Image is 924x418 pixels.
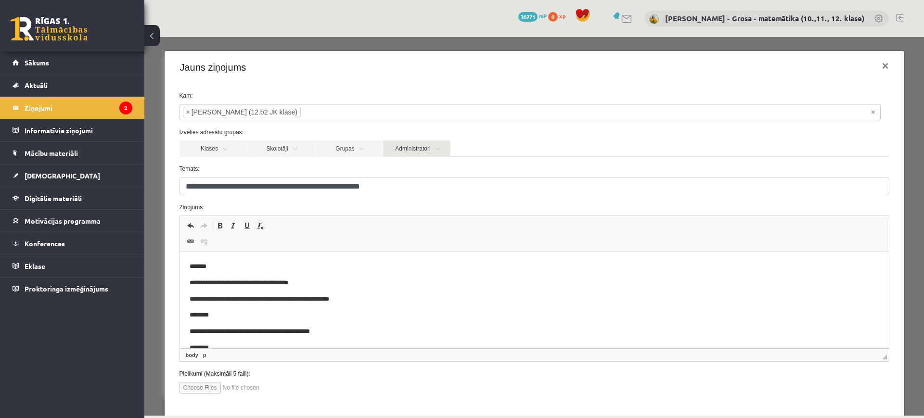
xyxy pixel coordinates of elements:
[539,12,547,20] span: mP
[730,15,752,42] button: ×
[665,13,864,23] a: [PERSON_NAME] - Grosa - matemātika (10.,11., 12. klase)
[13,142,132,164] a: Mācību materiāli
[13,119,132,141] a: Informatīvie ziņojumi
[13,165,132,187] a: [DEMOGRAPHIC_DATA]
[649,14,659,24] img: Laima Tukāne - Grosa - matemātika (10.,11., 12. klase)
[25,149,78,157] span: Mācību materiāli
[25,216,101,225] span: Motivācijas programma
[11,17,88,41] a: Rīgas 1. Tālmācības vidusskola
[25,119,132,141] legend: Informatīvie ziņojumi
[39,198,53,211] a: Saite (vadīšanas taustiņš+K)
[35,103,103,120] a: Klases
[25,58,49,67] span: Sākums
[738,317,743,322] span: Mērogot
[10,10,699,192] body: Bagātinātā teksta redaktors, wiswyg-editor-47363758062920-1756878751-769
[25,239,65,248] span: Konferences
[13,255,132,277] a: Eklase
[36,23,102,38] h4: Jauns ziņojums
[25,97,132,119] legend: Ziņojumi
[57,314,64,322] a: p elements
[28,332,752,341] label: Pielikumi (Maksimāli 5 faili):
[25,284,108,293] span: Proktoringa izmēģinājums
[13,187,132,209] a: Digitālie materiāli
[13,51,132,74] a: Sākums
[13,97,132,119] a: Ziņojumi2
[518,12,538,22] span: 30271
[518,12,547,20] a: 30271 mP
[36,215,744,311] iframe: Bagātinātā teksta redaktors, wiswyg-editor-47363758062920-1756878751-769
[38,70,156,80] li: Tomass Kuks (12.b2 JK klase)
[103,103,170,120] a: Skolotāji
[559,12,565,20] span: xp
[53,198,66,211] a: Atsaistīt
[69,182,82,195] a: Treknraksts (vadīšanas taustiņš+B)
[28,54,752,63] label: Kam:
[548,12,570,20] a: 0 xp
[39,314,56,322] a: body elements
[25,81,48,89] span: Aktuāli
[28,166,752,175] label: Ziņojums:
[28,127,752,136] label: Temats:
[25,262,45,270] span: Eklase
[13,210,132,232] a: Motivācijas programma
[727,70,731,80] span: Noņemt visus vienumus
[28,91,752,100] label: Izvēlies adresātu grupas:
[13,74,132,96] a: Aktuāli
[53,182,66,195] a: Atkārtot (vadīšanas taustiņš+Y)
[239,103,306,120] a: Administratori
[82,182,96,195] a: Slīpraksts (vadīšanas taustiņš+I)
[548,12,558,22] span: 0
[39,182,53,195] a: Atcelt (vadīšanas taustiņš+Z)
[171,103,238,120] a: Grupas
[25,171,100,180] span: [DEMOGRAPHIC_DATA]
[25,194,82,203] span: Digitālie materiāli
[13,278,132,300] a: Proktoringa izmēģinājums
[119,101,132,114] i: 2
[13,232,132,254] a: Konferences
[96,182,109,195] a: Pasvītrojums (vadīšanas taustiņš+U)
[109,182,123,195] a: Noņemt stilus
[42,70,46,80] span: ×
